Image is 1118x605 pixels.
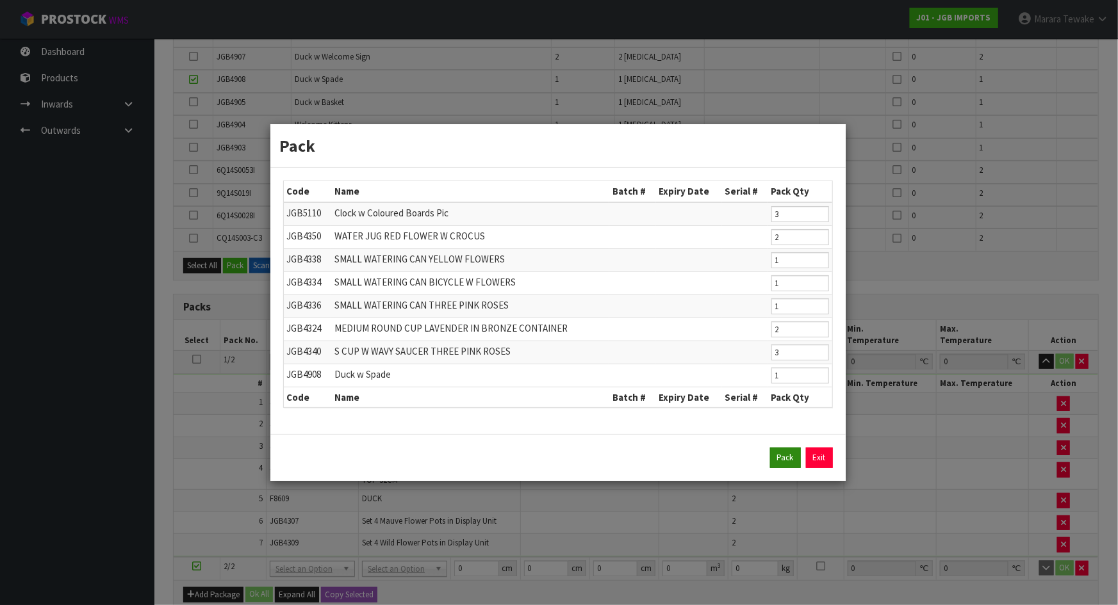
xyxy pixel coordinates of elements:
th: Serial # [721,181,768,202]
th: Pack Qty [768,181,832,202]
span: SMALL WATERING CAN BICYCLE W FLOWERS [334,276,516,288]
th: Serial # [721,387,768,407]
span: S CUP W WAVY SAUCER THREE PINK ROSES [334,345,511,357]
th: Expiry Date [655,181,721,202]
span: JGB4338 [287,253,322,265]
th: Expiry Date [655,387,721,407]
button: Pack [770,448,801,468]
span: JGB4908 [287,368,322,380]
th: Batch # [609,181,655,202]
span: JGB4336 [287,299,322,311]
span: Clock w Coloured Boards Pic [334,207,448,219]
span: JGB5110 [287,207,322,219]
span: JGB4324 [287,322,322,334]
th: Name [331,181,609,202]
span: JGB4334 [287,276,322,288]
h3: Pack [280,134,836,157]
span: MEDIUM ROUND CUP LAVENDER IN BRONZE CONTAINER [334,322,568,334]
span: SMALL WATERING CAN THREE PINK ROSES [334,299,509,311]
span: JGB4340 [287,345,322,357]
span: SMALL WATERING CAN YELLOW FLOWERS [334,253,505,265]
th: Pack Qty [768,387,832,407]
span: WATER JUG RED FLOWER W CROCUS [334,230,485,242]
span: JGB4350 [287,230,322,242]
th: Batch # [609,387,655,407]
th: Name [331,387,609,407]
a: Exit [806,448,833,468]
th: Code [284,181,331,202]
span: Duck w Spade [334,368,391,380]
th: Code [284,387,331,407]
